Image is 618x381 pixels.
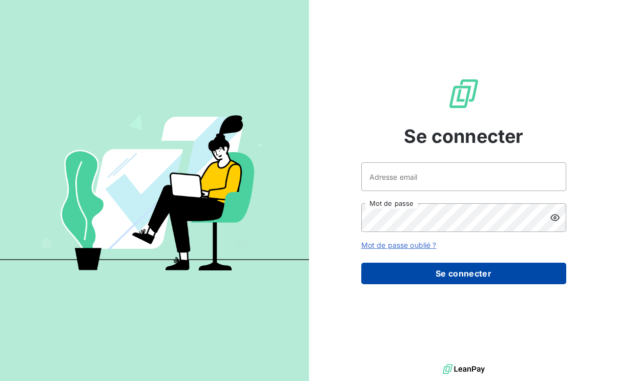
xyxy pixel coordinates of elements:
img: Logo LeanPay [447,77,480,110]
input: placeholder [361,162,566,191]
img: logo [443,362,485,377]
span: Se connecter [404,122,524,150]
button: Se connecter [361,263,566,284]
a: Mot de passe oublié ? [361,241,437,249]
